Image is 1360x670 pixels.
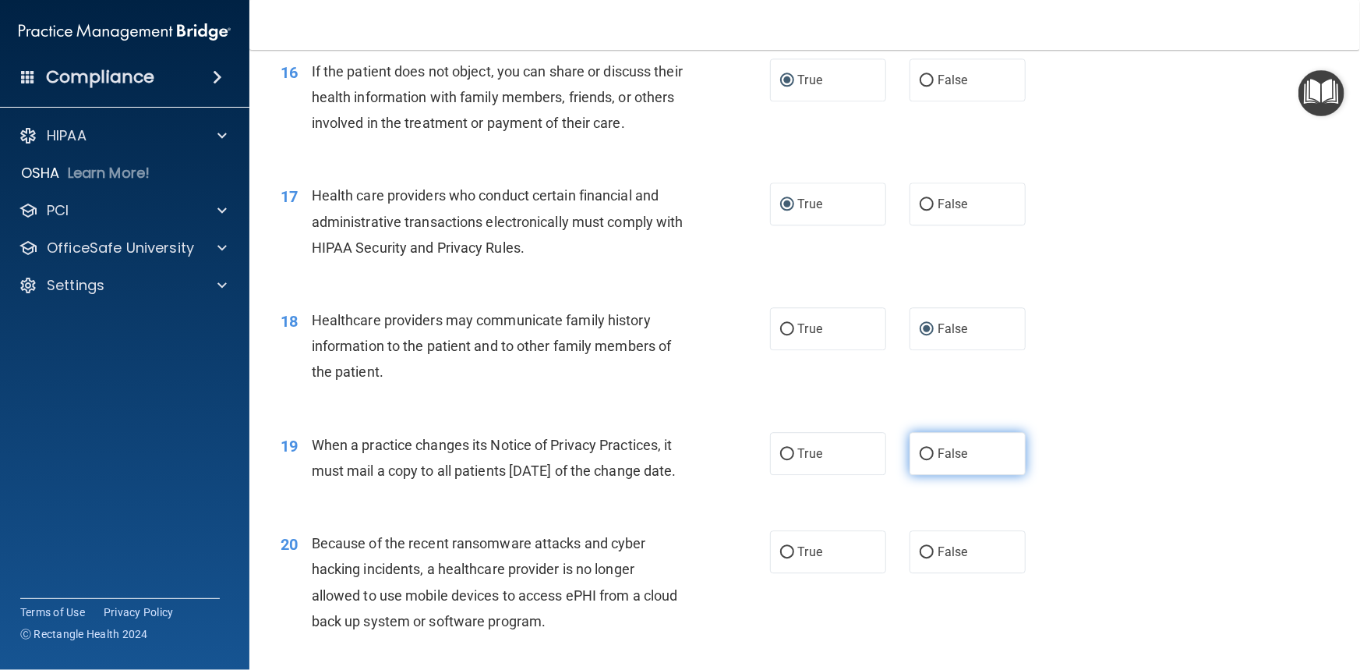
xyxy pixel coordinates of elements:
[68,164,150,183] p: Learn More!
[47,126,87,145] p: HIPAA
[312,187,684,255] span: Health care providers who conduct certain financial and administrative transactions electronicall...
[780,199,794,211] input: True
[281,63,298,82] span: 16
[19,126,227,145] a: HIPAA
[47,201,69,220] p: PCI
[938,321,968,336] span: False
[920,547,934,558] input: False
[47,239,194,257] p: OfficeSafe University
[938,73,968,87] span: False
[20,626,148,642] span: Ⓒ Rectangle Health 2024
[780,324,794,335] input: True
[1298,70,1344,116] button: Open Resource Center
[780,547,794,558] input: True
[798,446,822,461] span: True
[19,276,227,295] a: Settings
[920,324,934,335] input: False
[798,73,822,87] span: True
[798,197,822,211] span: True
[920,75,934,87] input: False
[104,604,174,620] a: Privacy Policy
[312,63,683,131] span: If the patient does not object, you can share or discuss their health information with family mem...
[281,437,298,456] span: 19
[780,75,794,87] input: True
[938,197,968,211] span: False
[938,544,968,559] span: False
[19,201,227,220] a: PCI
[920,199,934,211] input: False
[780,448,794,460] input: True
[312,437,676,479] span: When a practice changes its Notice of Privacy Practices, it must mail a copy to all patients [DAT...
[281,187,298,206] span: 17
[798,544,822,559] span: True
[19,16,231,48] img: PMB logo
[938,446,968,461] span: False
[20,604,85,620] a: Terms of Use
[798,321,822,336] span: True
[46,66,154,88] h4: Compliance
[281,535,298,554] span: 20
[281,312,298,331] span: 18
[47,276,104,295] p: Settings
[21,164,60,183] p: OSHA
[920,448,934,460] input: False
[19,239,227,257] a: OfficeSafe University
[312,312,672,380] span: Healthcare providers may communicate family history information to the patient and to other famil...
[312,535,678,629] span: Because of the recent ransomware attacks and cyber hacking incidents, a healthcare provider is no...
